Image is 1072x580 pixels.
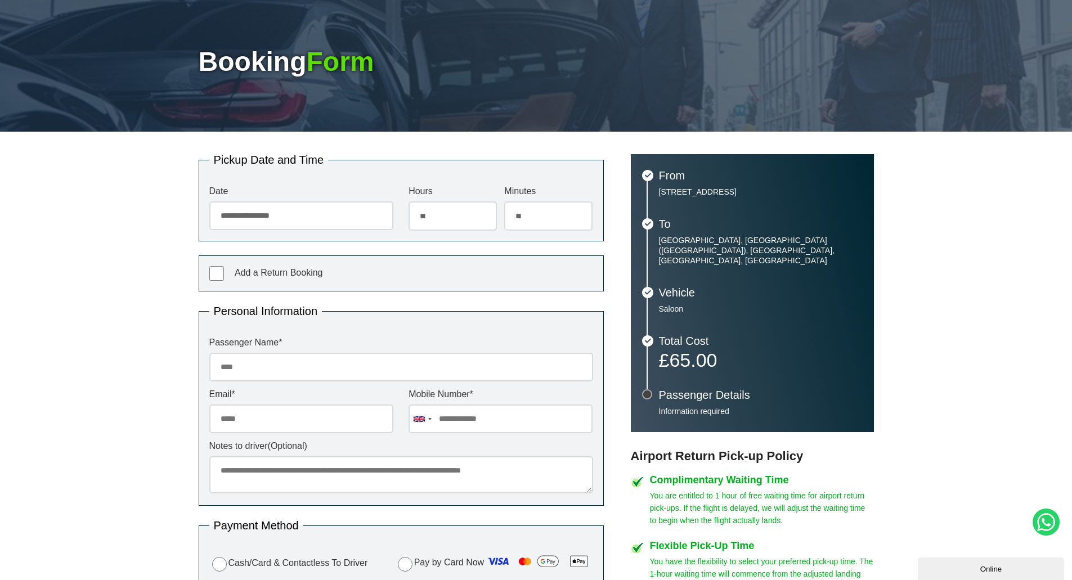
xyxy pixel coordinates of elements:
input: Pay by Card Now [398,557,412,572]
div: United Kingdom: +44 [409,405,435,433]
h3: Airport Return Pick-up Policy [631,449,874,464]
h4: Complimentary Waiting Time [650,475,874,485]
input: Cash/Card & Contactless To Driver [212,557,227,572]
legend: Pickup Date and Time [209,154,329,165]
label: Notes to driver [209,442,593,451]
h3: Passenger Details [659,389,863,401]
span: Form [306,47,374,77]
p: You are entitled to 1 hour of free waiting time for airport return pick-ups. If the flight is del... [650,489,874,527]
iframe: chat widget [918,555,1066,580]
p: Saloon [659,304,863,314]
h3: From [659,170,863,181]
label: Email [209,390,393,399]
h3: To [659,218,863,230]
span: (Optional) [268,441,307,451]
label: Passenger Name [209,338,593,347]
p: [STREET_ADDRESS] [659,187,863,197]
p: Information required [659,406,863,416]
h4: Flexible Pick-Up Time [650,541,874,551]
p: [GEOGRAPHIC_DATA], [GEOGRAPHIC_DATA] ([GEOGRAPHIC_DATA]), [GEOGRAPHIC_DATA], [GEOGRAPHIC_DATA], [... [659,235,863,266]
input: Add a Return Booking [209,266,224,281]
legend: Personal Information [209,305,322,317]
p: £ [659,352,863,368]
h3: Total Cost [659,335,863,347]
label: Minutes [504,187,593,196]
span: Add a Return Booking [235,268,323,277]
span: 65.00 [669,349,717,371]
label: Hours [409,187,497,196]
h3: Vehicle [659,287,863,298]
label: Cash/Card & Contactless To Driver [209,555,368,572]
label: Date [209,187,393,196]
h1: Booking [199,48,874,75]
legend: Payment Method [209,520,303,531]
label: Mobile Number [409,390,593,399]
label: Pay by Card Now [395,552,593,574]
